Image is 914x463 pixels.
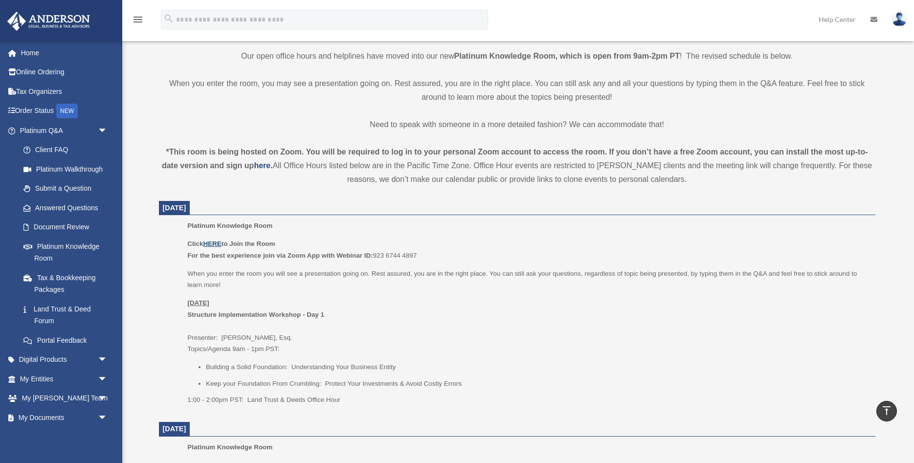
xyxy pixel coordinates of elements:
[270,161,272,170] strong: .
[14,179,122,198] a: Submit a Question
[98,389,117,409] span: arrow_drop_down
[454,52,680,60] strong: Platinum Knowledge Room, which is open from 9am-2pm PT
[203,240,221,247] a: HERE
[163,425,186,433] span: [DATE]
[876,401,897,421] a: vertical_align_top
[159,118,875,132] p: Need to speak with someone in a more detailed fashion? We can accommodate that!
[56,104,78,118] div: NEW
[7,82,122,101] a: Tax Organizers
[98,427,117,447] span: arrow_drop_down
[7,101,122,121] a: Order StatusNEW
[14,268,122,299] a: Tax & Bookkeeping Packages
[162,148,868,170] strong: *This room is being hosted on Zoom. You will be required to log in to your personal Zoom account ...
[187,311,324,318] b: Structure Implementation Workshop - Day 1
[98,369,117,389] span: arrow_drop_down
[187,238,868,261] p: 923 6744 4897
[14,159,122,179] a: Platinum Walkthrough
[14,299,122,331] a: Land Trust & Deed Forum
[206,378,869,390] li: Keep your Foundation From Crumbling: Protect Your Investments & Avoid Costly Errors
[187,268,868,291] p: When you enter the room you will see a presentation going on. Rest assured, you are in the right ...
[14,140,122,160] a: Client FAQ
[7,350,122,370] a: Digital Productsarrow_drop_down
[254,161,270,170] a: here
[98,408,117,428] span: arrow_drop_down
[7,43,122,63] a: Home
[7,369,122,389] a: My Entitiesarrow_drop_down
[163,13,174,24] i: search
[7,408,122,427] a: My Documentsarrow_drop_down
[187,252,373,259] b: For the best experience join via Zoom App with Webinar ID:
[187,297,868,355] p: Presenter: [PERSON_NAME], Esq. Topics/Agenda 9am - 1pm PST:
[132,17,144,25] a: menu
[7,121,122,140] a: Platinum Q&Aarrow_drop_down
[206,361,869,373] li: Building a Solid Foundation: Understanding Your Business Entity
[881,405,892,417] i: vertical_align_top
[892,12,907,26] img: User Pic
[7,427,122,447] a: Online Learningarrow_drop_down
[159,49,875,63] p: Our open office hours and helplines have moved into our new ! The revised schedule is below.
[14,237,117,268] a: Platinum Knowledge Room
[187,222,272,229] span: Platinum Knowledge Room
[187,443,272,451] span: Platinum Knowledge Room
[163,204,186,212] span: [DATE]
[4,12,93,31] img: Anderson Advisors Platinum Portal
[14,331,122,350] a: Portal Feedback
[159,77,875,104] p: When you enter the room, you may see a presentation going on. Rest assured, you are in the right ...
[7,389,122,408] a: My [PERSON_NAME] Teamarrow_drop_down
[14,198,122,218] a: Answered Questions
[98,350,117,370] span: arrow_drop_down
[159,145,875,186] div: All Office Hours listed below are in the Pacific Time Zone. Office Hour events are restricted to ...
[132,14,144,25] i: menu
[98,121,117,141] span: arrow_drop_down
[14,218,122,237] a: Document Review
[187,240,275,247] b: Click to Join the Room
[187,299,209,307] u: [DATE]
[7,63,122,82] a: Online Ordering
[187,394,868,406] p: 1:00 - 2:00pm PST: Land Trust & Deeds Office Hour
